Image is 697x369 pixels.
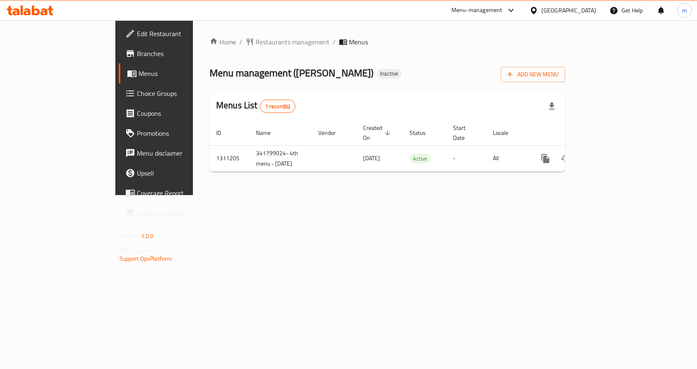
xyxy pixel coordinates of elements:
[119,64,232,83] a: Menus
[333,37,336,47] li: /
[137,88,225,98] span: Choice Groups
[119,231,140,242] span: Version:
[137,208,225,218] span: Grocery Checklist
[453,123,476,143] span: Start Date
[239,37,242,47] li: /
[119,245,158,256] span: Get support on:
[210,120,622,172] table: enhanced table
[216,128,232,138] span: ID
[363,153,380,164] span: [DATE]
[119,183,232,203] a: Coverage Report
[349,37,368,47] span: Menus
[363,123,393,143] span: Created On
[137,108,225,118] span: Coupons
[260,103,295,110] span: 1 record(s)
[119,24,232,44] a: Edit Restaurant
[249,145,312,171] td: 341799024- 4th menu - [DATE]
[377,70,402,77] span: Inactive
[137,128,225,138] span: Promotions
[501,67,565,82] button: Add New Menu
[139,68,225,78] span: Menus
[409,154,431,164] span: Active
[119,103,232,123] a: Coupons
[119,203,232,223] a: Grocery Checklist
[377,69,402,79] div: Inactive
[486,145,529,171] td: All
[137,29,225,39] span: Edit Restaurant
[493,128,519,138] span: Locale
[137,49,225,59] span: Branches
[119,123,232,143] a: Promotions
[210,64,373,82] span: Menu management ( [PERSON_NAME] )
[451,5,502,15] div: Menu-management
[507,69,558,80] span: Add New Menu
[137,168,225,178] span: Upsell
[446,145,486,171] td: -
[409,128,436,138] span: Status
[119,83,232,103] a: Choice Groups
[137,188,225,198] span: Coverage Report
[216,99,295,113] h2: Menus List
[256,128,281,138] span: Name
[318,128,346,138] span: Vendor
[682,6,687,15] span: m
[210,37,565,47] nav: breadcrumb
[536,149,556,169] button: more
[541,6,596,15] div: [GEOGRAPHIC_DATA]
[119,253,172,264] a: Support.OpsPlatform
[137,148,225,158] span: Menu disclaimer
[529,120,622,146] th: Actions
[119,44,232,64] a: Branches
[141,231,154,242] span: 1.0.0
[260,100,296,113] div: Total records count
[119,143,232,163] a: Menu disclaimer
[542,96,562,116] div: Export file
[119,163,232,183] a: Upsell
[556,149,575,169] button: Change Status
[246,37,329,47] a: Restaurants management
[256,37,329,47] span: Restaurants management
